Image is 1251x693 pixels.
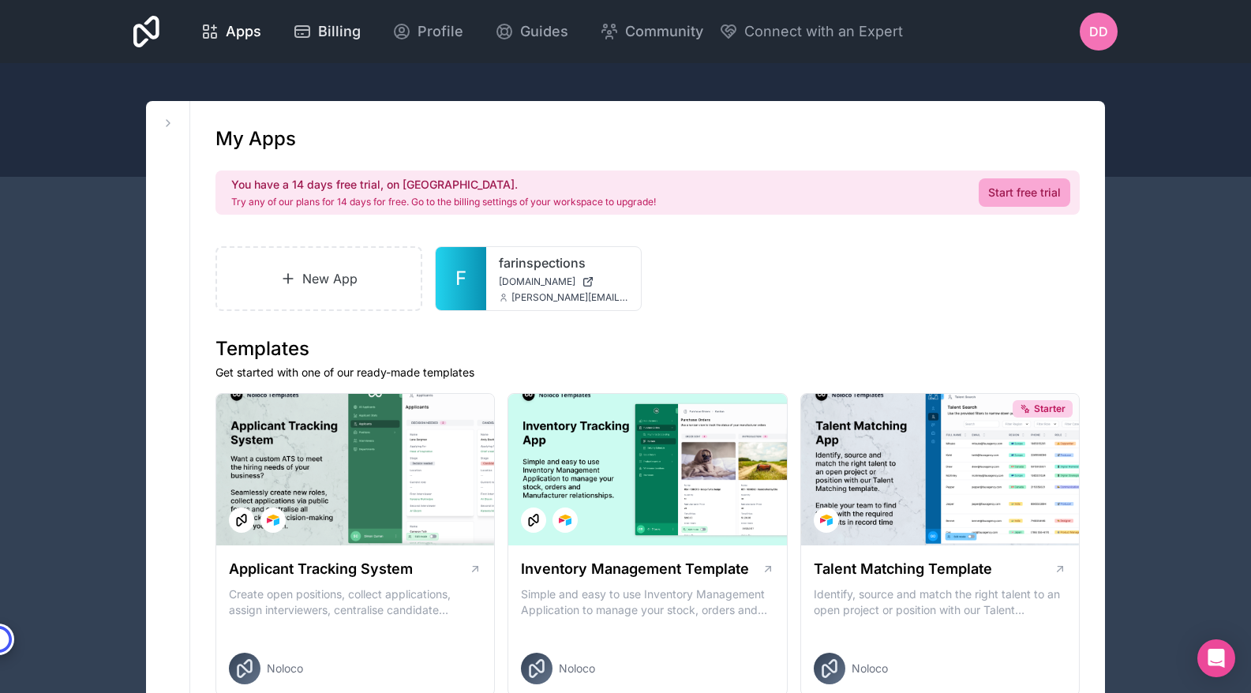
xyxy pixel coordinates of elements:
[625,21,703,43] span: Community
[814,558,992,580] h1: Talent Matching Template
[231,177,656,193] h2: You have a 14 days free trial, on [GEOGRAPHIC_DATA].
[1089,22,1108,41] span: DD
[852,661,888,676] span: Noloco
[229,586,481,618] p: Create open positions, collect applications, assign interviewers, centralise candidate feedback a...
[499,275,628,288] a: [DOMAIN_NAME]
[520,21,568,43] span: Guides
[499,275,575,288] span: [DOMAIN_NAME]
[744,21,903,43] span: Connect with an Expert
[380,14,476,49] a: Profile
[318,21,361,43] span: Billing
[418,21,463,43] span: Profile
[231,196,656,208] p: Try any of our plans for 14 days for free. Go to the billing settings of your workspace to upgrade!
[559,514,571,526] img: Airtable Logo
[511,291,628,304] span: [PERSON_NAME][EMAIL_ADDRESS][DOMAIN_NAME]
[559,661,595,676] span: Noloco
[188,14,274,49] a: Apps
[455,266,466,291] span: F
[229,558,413,580] h1: Applicant Tracking System
[1197,639,1235,677] div: Open Intercom Messenger
[814,586,1066,618] p: Identify, source and match the right talent to an open project or position with our Talent Matchi...
[521,586,773,618] p: Simple and easy to use Inventory Management Application to manage your stock, orders and Manufact...
[280,14,373,49] a: Billing
[482,14,581,49] a: Guides
[215,126,296,152] h1: My Apps
[215,336,1080,361] h1: Templates
[215,246,422,311] a: New App
[521,558,749,580] h1: Inventory Management Template
[226,21,261,43] span: Apps
[267,514,279,526] img: Airtable Logo
[979,178,1070,207] a: Start free trial
[719,21,903,43] button: Connect with an Expert
[587,14,716,49] a: Community
[499,253,628,272] a: farinspections
[820,514,833,526] img: Airtable Logo
[436,247,486,310] a: F
[215,365,1080,380] p: Get started with one of our ready-made templates
[1034,403,1066,415] span: Starter
[267,661,303,676] span: Noloco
